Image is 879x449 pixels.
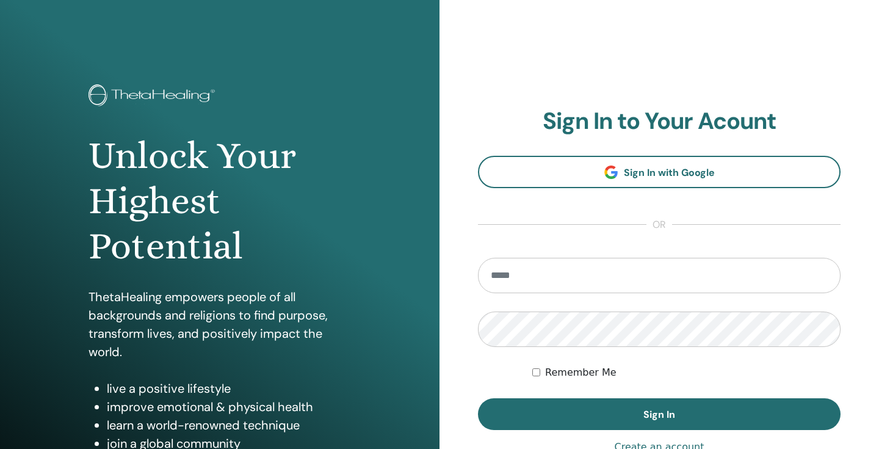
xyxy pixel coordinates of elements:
li: improve emotional & physical health [107,398,351,416]
h2: Sign In to Your Acount [478,108,841,136]
label: Remember Me [545,365,617,380]
span: Sign In [643,408,675,421]
li: learn a world-renowned technique [107,416,351,434]
button: Sign In [478,398,841,430]
a: Sign In with Google [478,156,841,188]
span: Sign In with Google [624,166,715,179]
div: Keep me authenticated indefinitely or until I manually logout [532,365,841,380]
p: ThetaHealing empowers people of all backgrounds and religions to find purpose, transform lives, a... [89,288,351,361]
li: live a positive lifestyle [107,379,351,398]
h1: Unlock Your Highest Potential [89,133,351,269]
span: or [646,217,672,232]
